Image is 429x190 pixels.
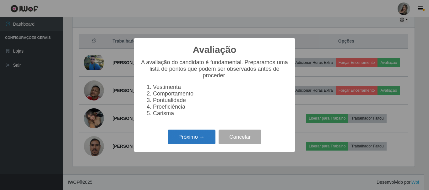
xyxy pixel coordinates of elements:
h2: Avaliação [193,44,236,55]
button: Próximo → [168,130,215,144]
p: A avaliação do candidato é fundamental. Preparamos uma lista de pontos que podem ser observados a... [140,59,289,79]
li: Carisma [153,110,289,117]
li: Comportamento [153,90,289,97]
button: Cancelar [219,130,261,144]
li: Proeficiência [153,104,289,110]
li: Vestimenta [153,84,289,90]
li: Pontualidade [153,97,289,104]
